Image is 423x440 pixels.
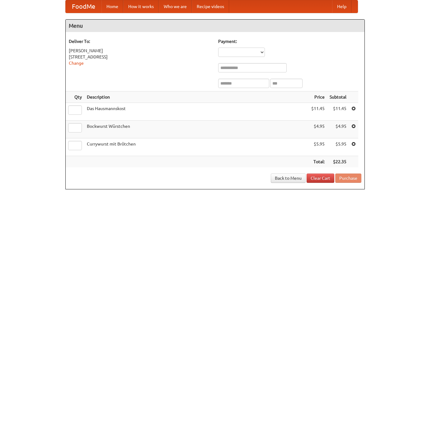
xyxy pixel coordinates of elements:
[69,61,84,66] a: Change
[84,103,309,121] td: Das Hausmannskost
[101,0,123,13] a: Home
[335,174,361,183] button: Purchase
[327,91,349,103] th: Subtotal
[309,138,327,156] td: $5.95
[309,91,327,103] th: Price
[66,20,364,32] h4: Menu
[309,156,327,168] th: Total:
[84,138,309,156] td: Currywurst mit Brötchen
[69,54,212,60] div: [STREET_ADDRESS]
[218,38,361,44] h5: Payment:
[327,121,349,138] td: $4.95
[327,156,349,168] th: $22.35
[66,91,84,103] th: Qty
[84,91,309,103] th: Description
[332,0,351,13] a: Help
[123,0,159,13] a: How it works
[69,48,212,54] div: [PERSON_NAME]
[159,0,192,13] a: Who we are
[69,38,212,44] h5: Deliver To:
[327,103,349,121] td: $11.45
[309,121,327,138] td: $4.95
[271,174,306,183] a: Back to Menu
[327,138,349,156] td: $5.95
[309,103,327,121] td: $11.45
[84,121,309,138] td: Bockwurst Würstchen
[66,0,101,13] a: FoodMe
[192,0,229,13] a: Recipe videos
[307,174,334,183] a: Clear Cart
